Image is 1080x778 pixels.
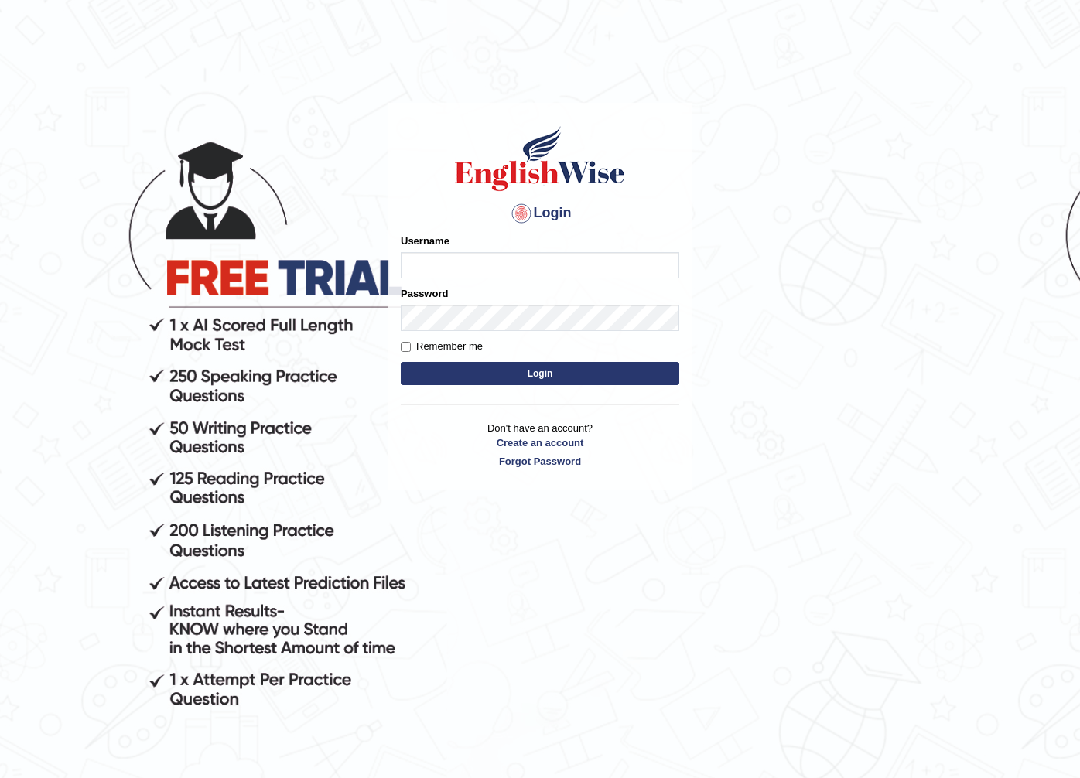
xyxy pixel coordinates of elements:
label: Password [401,286,448,301]
label: Remember me [401,339,483,354]
input: Remember me [401,342,411,352]
a: Forgot Password [401,454,679,469]
p: Don't have an account? [401,421,679,469]
a: Create an account [401,435,679,450]
img: Logo of English Wise sign in for intelligent practice with AI [452,124,628,193]
h4: Login [401,201,679,226]
label: Username [401,234,449,248]
button: Login [401,362,679,385]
